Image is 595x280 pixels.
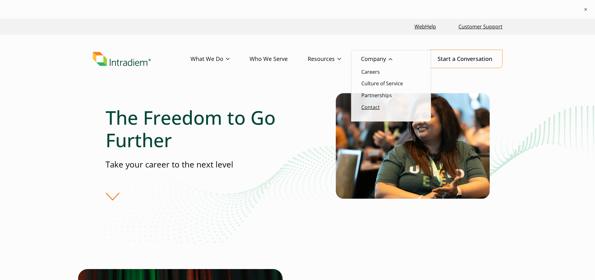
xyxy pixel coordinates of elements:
[106,106,297,151] h1: The Freedom to Go Further
[308,50,361,68] a: Resources
[456,20,505,33] a: Customer Support
[93,52,191,66] a: Link to homepage of Intradiem
[361,92,392,99] a: Partnerships
[191,50,250,68] a: What We Do
[583,6,589,12] button: ×
[106,159,297,170] p: Take your career to the next level
[250,50,308,68] a: Who We Serve
[412,20,439,33] a: Link opens in a new window
[427,50,503,68] a: Start a Conversation
[361,68,380,75] a: Careers
[361,104,380,111] a: Contact
[361,80,403,87] a: Culture of Service
[93,52,151,66] img: Intradiem
[361,50,412,68] a: Company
